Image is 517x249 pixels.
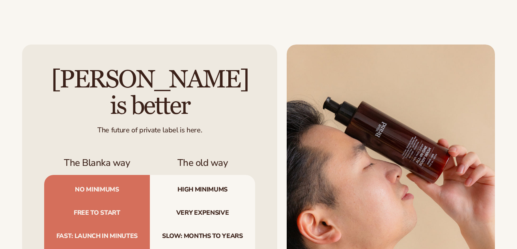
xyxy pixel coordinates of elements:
span: Fast: launch in minutes [44,225,150,248]
span: High minimums [150,175,256,201]
span: Slow: months to years [150,225,256,248]
span: Free to start [44,201,150,225]
h3: The Blanka way [44,157,150,169]
span: No minimums [44,175,150,201]
h3: The old way [150,157,256,169]
span: Very expensive [150,201,256,225]
div: The future of private label is here. [44,119,255,135]
h2: [PERSON_NAME] is better [44,67,255,119]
